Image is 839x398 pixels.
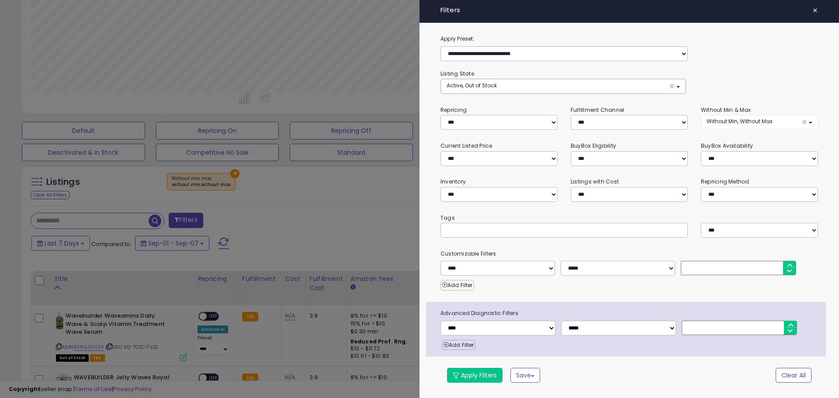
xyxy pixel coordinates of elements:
[571,178,619,185] small: Listings with Cost
[434,249,825,259] small: Customizable Filters
[801,118,807,127] span: ×
[571,142,616,149] small: BuyBox Eligibility
[669,82,675,91] span: ×
[812,4,818,17] span: ×
[571,106,624,114] small: Fulfillment Channel
[434,34,825,44] label: Apply Preset:
[442,340,475,350] button: Add Filter
[447,368,503,383] button: Apply Filters
[701,106,751,114] small: Without Min & Max
[440,280,474,291] button: Add Filter
[440,142,492,149] small: Current Listed Price
[434,308,826,318] span: Advanced Diagnostic Filters
[701,178,749,185] small: Repricing Method
[440,70,474,77] small: Listing State
[440,7,818,14] h4: Filters
[701,115,818,129] button: Without Min, Without Max ×
[440,106,467,114] small: Repricing
[434,213,825,223] small: Tags
[440,178,466,185] small: Inventory
[707,118,773,125] span: Without Min, Without Max
[447,82,497,89] span: Active, Out of Stock
[510,368,540,383] button: Save
[441,79,686,93] button: Active, Out of Stock ×
[701,142,753,149] small: BuyBox Availability
[809,4,822,17] button: ×
[776,368,811,383] button: Clear All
